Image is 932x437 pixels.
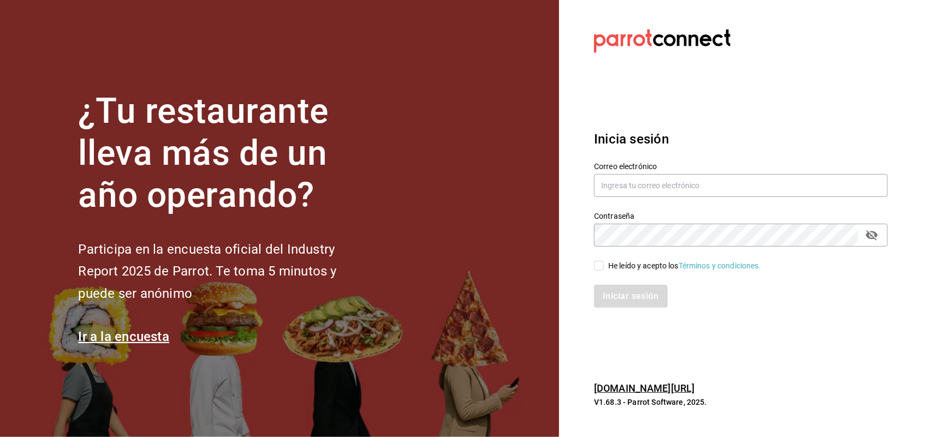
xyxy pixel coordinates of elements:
[608,260,761,272] div: He leído y acepto los
[594,382,694,394] a: [DOMAIN_NAME][URL]
[594,174,888,197] input: Ingresa tu correo electrónico
[594,397,888,408] p: V1.68.3 - Parrot Software, 2025.
[78,329,169,344] a: Ir a la encuesta
[594,213,888,220] label: Contraseña
[594,129,888,149] h3: Inicia sesión
[78,91,373,216] h1: ¿Tu restaurante lleva más de un año operando?
[679,261,761,270] a: Términos y condiciones.
[594,163,888,171] label: Correo electrónico
[863,226,881,244] button: passwordField
[78,238,373,305] h2: Participa en la encuesta oficial del Industry Report 2025 de Parrot. Te toma 5 minutos y puede se...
